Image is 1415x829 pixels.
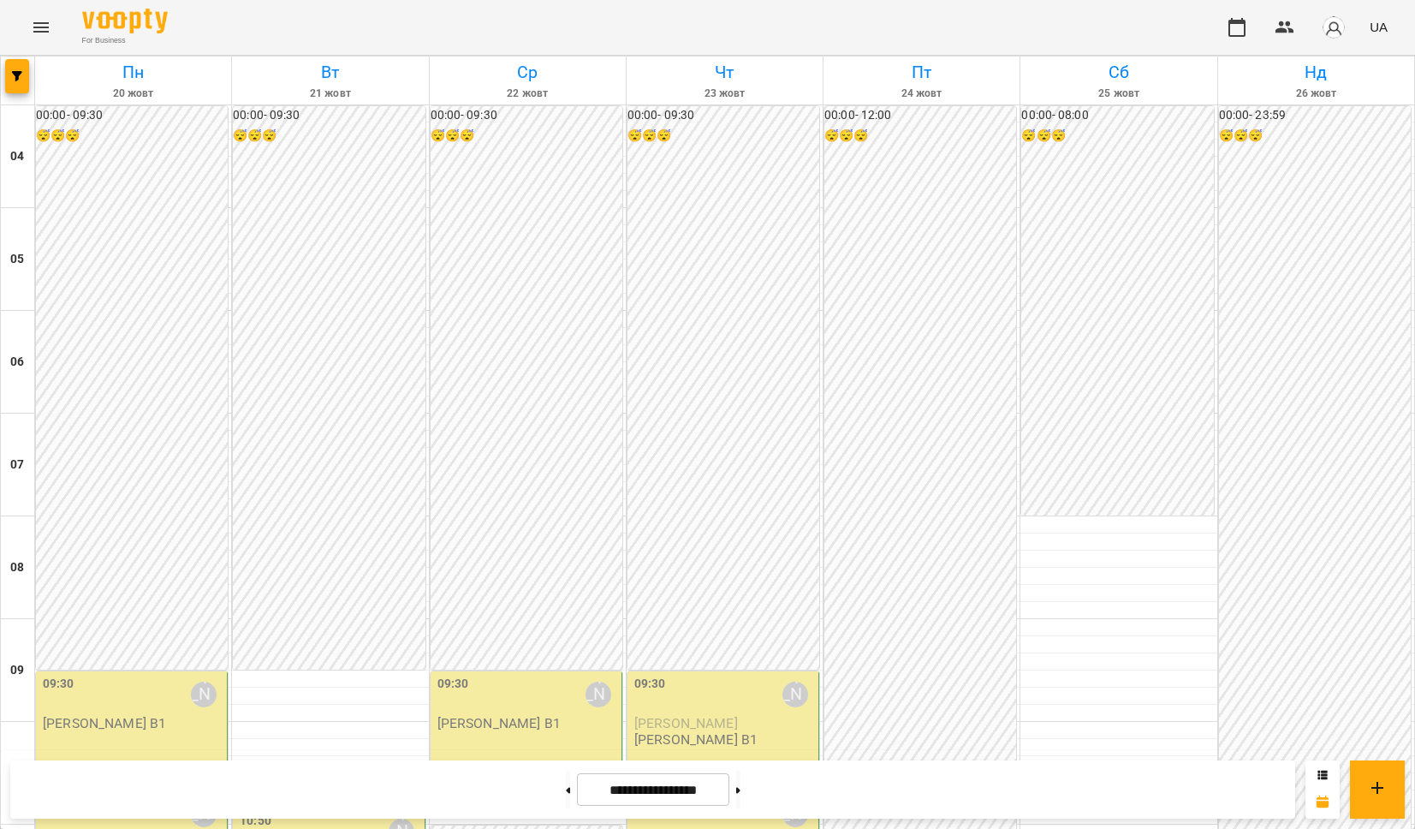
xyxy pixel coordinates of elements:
h6: 00:00 - 09:30 [627,106,819,125]
h6: 08 [10,558,24,577]
h6: Ср [432,59,623,86]
h6: 20 жовт [38,86,229,102]
h6: 06 [10,353,24,372]
h6: 😴😴😴 [36,127,228,146]
h6: Вт [235,59,425,86]
span: UA [1370,18,1388,36]
p: [PERSON_NAME] В1 [437,716,561,731]
h6: 😴😴😴 [824,127,1016,146]
span: [PERSON_NAME] [634,715,738,731]
h6: 😴😴😴 [431,127,622,146]
h6: 00:00 - 12:00 [824,106,1016,125]
h6: 04 [10,147,24,166]
h6: Нд [1221,59,1412,86]
button: Menu [21,7,62,48]
h6: 26 жовт [1221,86,1412,102]
h6: Пн [38,59,229,86]
h6: 00:00 - 08:00 [1021,106,1213,125]
h6: 😴😴😴 [233,127,425,146]
h6: 25 жовт [1023,86,1214,102]
h6: 21 жовт [235,86,425,102]
span: For Business [82,35,168,46]
h6: 22 жовт [432,86,623,102]
h6: 07 [10,456,24,474]
div: Олена Грицайко [586,682,611,707]
img: avatar_s.png [1322,15,1346,39]
div: Олена Грицайко [191,682,217,707]
label: 09:30 [437,675,469,694]
div: Олена Грицайко [782,682,808,707]
h6: 05 [10,250,24,269]
h6: Сб [1023,59,1214,86]
h6: 00:00 - 09:30 [233,106,425,125]
label: 09:30 [634,675,666,694]
img: Voopty Logo [82,9,168,33]
h6: 00:00 - 23:59 [1219,106,1411,125]
p: [PERSON_NAME] В1 [43,716,166,731]
h6: 09 [10,661,24,680]
p: [PERSON_NAME] В1 [634,732,758,747]
h6: 😴😴😴 [627,127,819,146]
h6: Пт [826,59,1017,86]
label: 09:30 [43,675,74,694]
h6: 23 жовт [629,86,820,102]
h6: 00:00 - 09:30 [36,106,228,125]
button: UA [1363,11,1394,43]
h6: Чт [629,59,820,86]
h6: 24 жовт [826,86,1017,102]
h6: 😴😴😴 [1021,127,1213,146]
h6: 😴😴😴 [1219,127,1411,146]
h6: 00:00 - 09:30 [431,106,622,125]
